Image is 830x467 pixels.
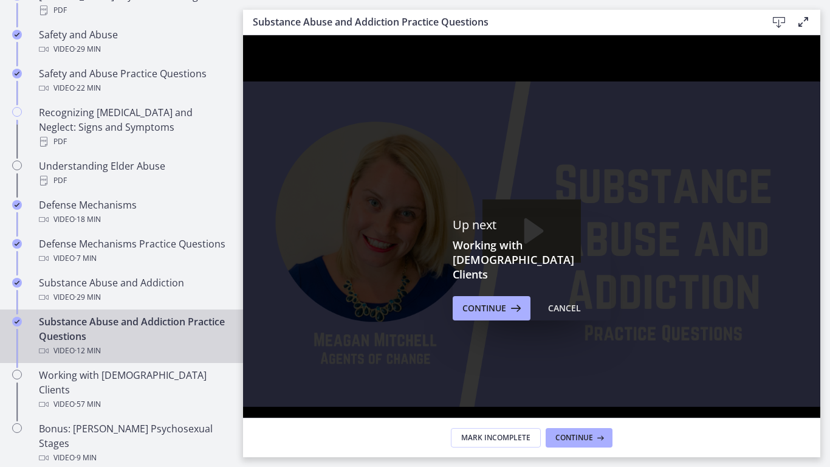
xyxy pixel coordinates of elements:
button: Mute [482,391,514,418]
button: Continue [546,428,612,448]
div: PDF [39,3,228,18]
div: Playbar [74,391,475,418]
div: Video [39,451,228,465]
button: Mark Incomplete [451,428,541,448]
div: Safety and Abuse Practice Questions [39,66,228,95]
div: Video [39,42,228,57]
i: Completed [12,200,22,210]
span: · 12 min [75,344,101,358]
span: · 29 min [75,290,101,305]
div: Understanding Elder Abuse [39,159,228,188]
button: Cancel [538,296,591,320]
div: Video [39,290,228,305]
span: · 9 min [75,451,97,465]
i: Completed [12,69,22,78]
div: Video [39,397,228,412]
div: Substance Abuse and Addiction [39,275,228,305]
p: Up next [453,217,611,233]
div: Safety and Abuse [39,27,228,57]
div: Cancel [548,301,581,316]
i: Completed [12,30,22,40]
div: Working with [DEMOGRAPHIC_DATA] Clients [39,368,228,412]
div: Video [39,251,228,266]
i: Completed [12,317,22,327]
span: Continue [462,301,506,316]
h3: Working with [DEMOGRAPHIC_DATA] Clients [453,238,611,282]
span: · 18 min [75,212,101,227]
span: Mark Incomplete [461,433,530,443]
div: Video [39,212,228,227]
div: Recognizing [MEDICAL_DATA] and Neglect: Signs and Symptoms [39,105,228,149]
div: Substance Abuse and Addiction Practice Questions [39,314,228,358]
span: · 57 min [75,397,101,412]
div: Bonus: [PERSON_NAME] Psychosexual Stages [39,421,228,465]
button: Continue [453,296,530,320]
div: PDF [39,173,228,188]
i: Completed [12,239,22,249]
div: Video [39,81,228,95]
span: · 29 min [75,42,101,57]
button: Show settings menu [514,391,546,418]
div: Defense Mechanisms [39,198,228,227]
button: Play Video: cbe21fpt4o1cl02sibo0.mp4 [239,164,338,227]
span: Continue [555,433,593,443]
i: Completed [12,278,22,288]
div: PDF [39,134,228,149]
div: Video [39,344,228,358]
span: · 7 min [75,251,97,266]
span: · 22 min [75,81,101,95]
h3: Substance Abuse and Addiction Practice Questions [253,15,747,29]
button: Unfullscreen [546,391,577,418]
div: Defense Mechanisms Practice Questions [39,237,228,266]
